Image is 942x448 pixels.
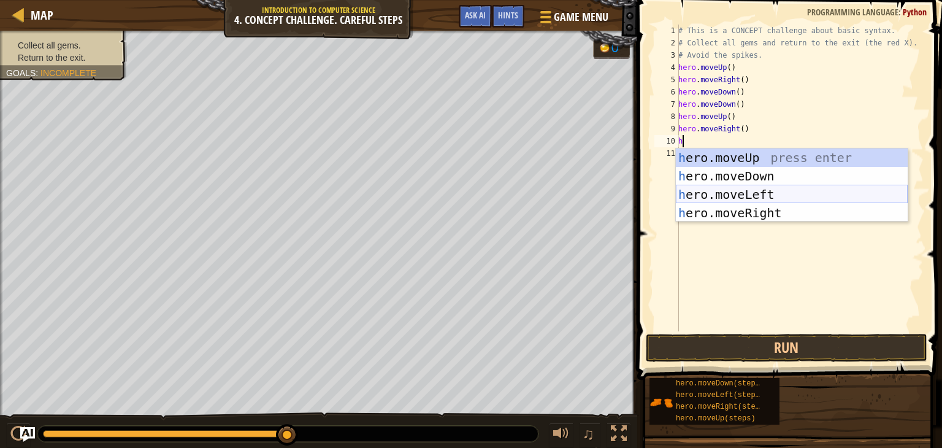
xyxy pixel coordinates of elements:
[898,6,903,18] span: :
[40,68,96,78] span: Incomplete
[549,423,573,448] button: Adjust volume
[31,7,53,23] span: Map
[654,135,679,147] div: 10
[459,5,492,28] button: Ask AI
[6,68,36,78] span: Goals
[465,9,486,21] span: Ask AI
[654,86,679,98] div: 6
[6,39,118,52] li: Collect all gems.
[654,61,679,74] div: 4
[6,52,118,64] li: Return to the exit.
[611,42,624,55] div: 0
[18,41,81,50] span: Collect all gems.
[498,9,518,21] span: Hints
[6,423,31,448] button: Ctrl + P: Pause
[25,7,53,23] a: Map
[807,6,898,18] span: Programming language
[654,98,679,110] div: 7
[654,110,679,123] div: 8
[593,38,630,59] div: Team 'ogres' has 0 gold.
[530,5,616,34] button: Game Menu
[582,425,594,443] span: ♫
[654,123,679,135] div: 9
[676,391,764,400] span: hero.moveLeft(steps)
[20,427,35,442] button: Ask AI
[580,423,600,448] button: ♫
[654,37,679,49] div: 2
[903,6,927,18] span: Python
[36,68,40,78] span: :
[676,379,764,388] span: hero.moveDown(steps)
[654,147,679,160] div: 11
[607,423,631,448] button: Toggle fullscreen
[646,334,927,362] button: Run
[676,403,768,411] span: hero.moveRight(steps)
[654,25,679,37] div: 1
[676,414,756,423] span: hero.moveUp(steps)
[654,74,679,86] div: 5
[18,53,86,63] span: Return to the exit.
[654,49,679,61] div: 3
[649,391,673,414] img: portrait.png
[554,9,608,25] span: Game Menu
